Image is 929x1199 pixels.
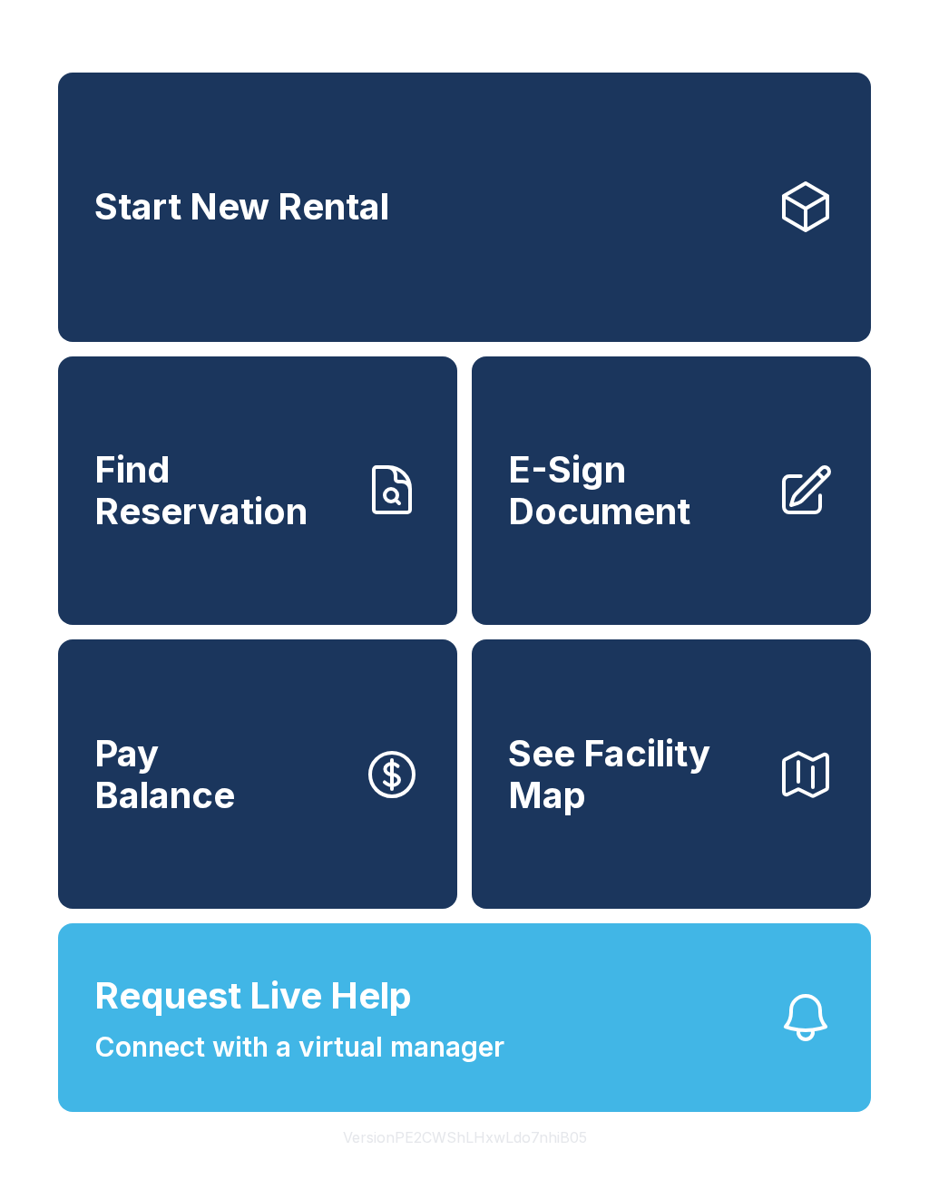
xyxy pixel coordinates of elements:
[58,639,457,909] a: PayBalance
[94,969,412,1023] span: Request Live Help
[94,733,235,815] span: Pay Balance
[508,449,762,531] span: E-Sign Document
[472,356,871,626] a: E-Sign Document
[328,1112,601,1163] button: VersionPE2CWShLHxwLdo7nhiB05
[58,923,871,1112] button: Request Live HelpConnect with a virtual manager
[508,733,762,815] span: See Facility Map
[472,639,871,909] button: See Facility Map
[58,356,457,626] a: Find Reservation
[94,449,348,531] span: Find Reservation
[94,1027,504,1067] span: Connect with a virtual manager
[94,186,389,228] span: Start New Rental
[58,73,871,342] a: Start New Rental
